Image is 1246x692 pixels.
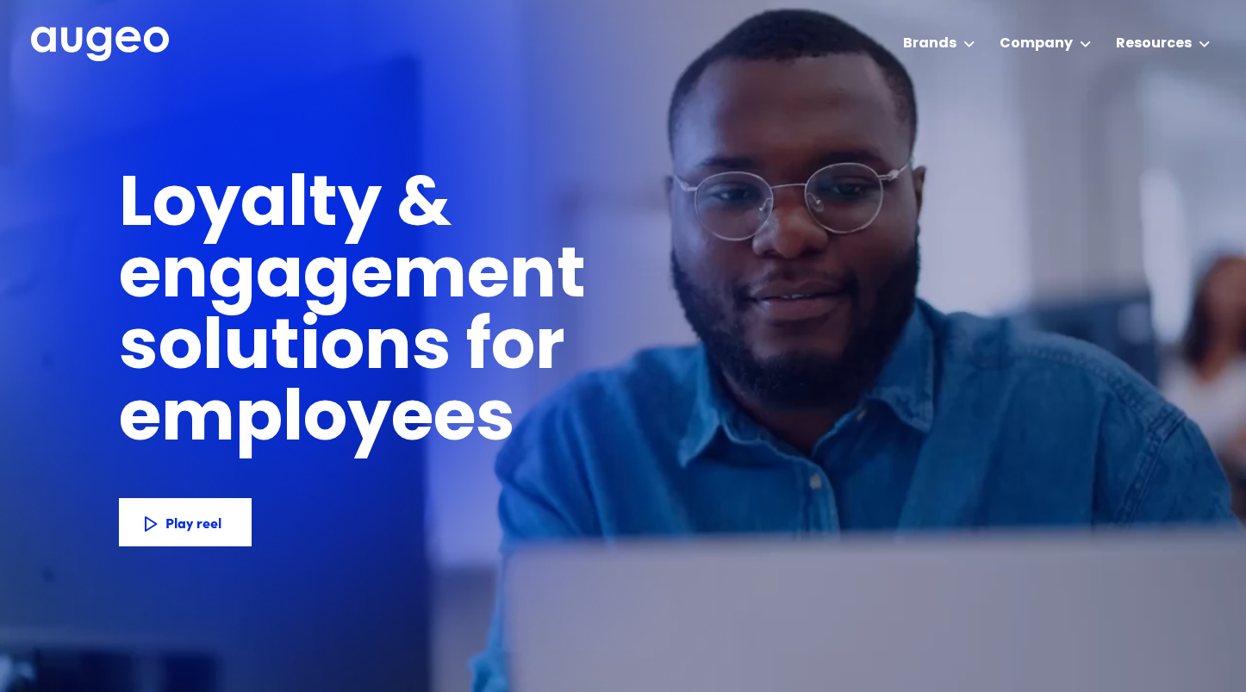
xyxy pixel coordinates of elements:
[119,171,863,386] h1: Loyalty & engagement solutions for
[903,34,956,54] div: Brands
[1116,34,1192,54] div: Resources
[31,27,169,62] img: Augeo's full logo in white.
[119,386,545,458] h1: employees
[1000,34,1073,54] div: Company
[31,27,169,63] a: home
[119,498,252,546] a: Play reel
